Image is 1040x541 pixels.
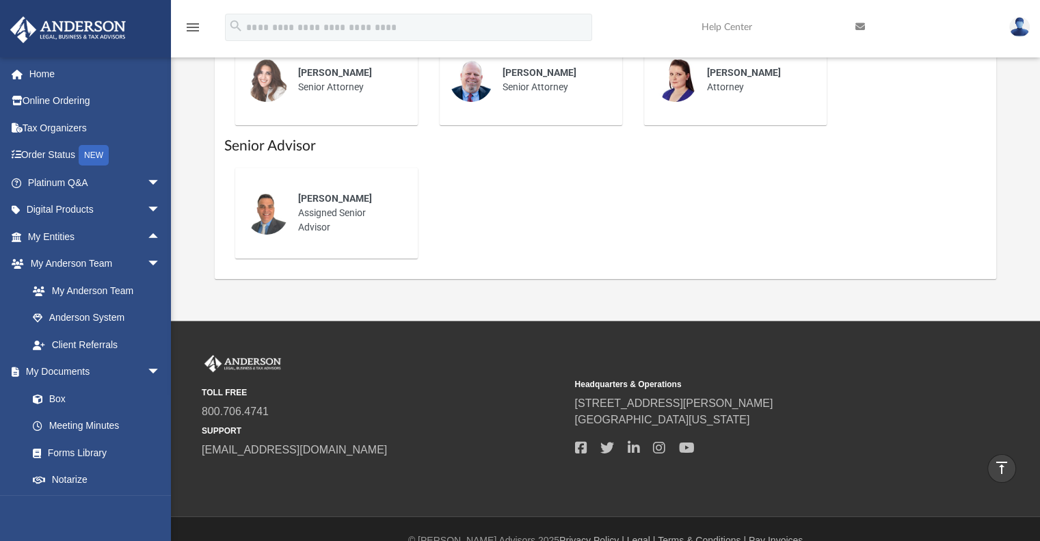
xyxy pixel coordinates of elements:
[19,385,168,412] a: Box
[19,304,174,332] a: Anderson System
[574,378,937,391] small: Headquarters & Operations
[19,412,174,440] a: Meeting Minutes
[147,358,174,386] span: arrow_drop_down
[697,56,817,104] div: Attorney
[10,358,174,386] a: My Documentsarrow_drop_down
[298,193,372,204] span: [PERSON_NAME]
[185,26,201,36] a: menu
[19,277,168,304] a: My Anderson Team
[10,88,181,115] a: Online Ordering
[298,67,372,78] span: [PERSON_NAME]
[707,67,781,78] span: [PERSON_NAME]
[147,196,174,224] span: arrow_drop_down
[10,196,181,224] a: Digital Productsarrow_drop_down
[289,56,408,104] div: Senior Attorney
[245,58,289,102] img: thumbnail
[1009,17,1030,37] img: User Pic
[79,145,109,166] div: NEW
[10,142,181,170] a: Order StatusNEW
[493,56,613,104] div: Senior Attorney
[10,114,181,142] a: Tax Organizers
[654,58,697,102] img: thumbnail
[202,425,565,437] small: SUPPORT
[19,466,174,494] a: Notarize
[202,444,387,456] a: [EMAIL_ADDRESS][DOMAIN_NAME]
[289,182,408,244] div: Assigned Senior Advisor
[19,331,174,358] a: Client Referrals
[245,191,289,235] img: thumbnail
[19,439,168,466] a: Forms Library
[147,250,174,278] span: arrow_drop_down
[224,136,987,156] h1: Senior Advisor
[147,493,174,521] span: arrow_drop_down
[10,223,181,250] a: My Entitiesarrow_drop_up
[10,493,174,520] a: Online Learningarrow_drop_down
[202,386,565,399] small: TOLL FREE
[202,406,269,417] a: 800.706.4741
[10,60,181,88] a: Home
[147,169,174,197] span: arrow_drop_down
[574,414,749,425] a: [GEOGRAPHIC_DATA][US_STATE]
[185,19,201,36] i: menu
[987,454,1016,483] a: vertical_align_top
[228,18,243,34] i: search
[202,355,284,373] img: Anderson Advisors Platinum Portal
[503,67,576,78] span: [PERSON_NAME]
[6,16,130,43] img: Anderson Advisors Platinum Portal
[147,223,174,251] span: arrow_drop_up
[574,397,773,409] a: [STREET_ADDRESS][PERSON_NAME]
[994,460,1010,476] i: vertical_align_top
[10,169,181,196] a: Platinum Q&Aarrow_drop_down
[449,58,493,102] img: thumbnail
[10,250,174,278] a: My Anderson Teamarrow_drop_down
